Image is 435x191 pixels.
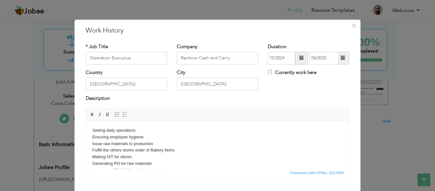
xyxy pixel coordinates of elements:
[86,69,103,76] label: Country
[310,52,339,64] input: Present
[86,95,110,102] label: Description
[86,43,108,50] label: * Job Title
[268,70,272,74] input: Currently work here
[96,111,103,118] a: Italic
[89,111,96,118] a: Bold
[177,69,185,76] label: City
[268,52,295,64] input: From
[289,170,346,176] div: Statistics
[114,111,121,118] a: Insert/Remove Numbered List
[349,20,359,31] button: Close
[268,43,286,50] label: Duration
[6,6,257,99] body: Seeing daily operations. Ensuring employee hygiene Issue raw materials to production Fulfill the ...
[351,20,357,31] span: ×
[268,69,317,76] label: Currently work here
[104,111,111,118] a: Underline
[121,111,128,118] a: Insert/Remove Bulleted List
[289,170,345,176] span: Characters (with HTML): 521/4000
[177,43,197,50] label: Company
[86,121,349,169] iframe: Rich Text Editor, workEditor
[86,26,349,35] h3: Work History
